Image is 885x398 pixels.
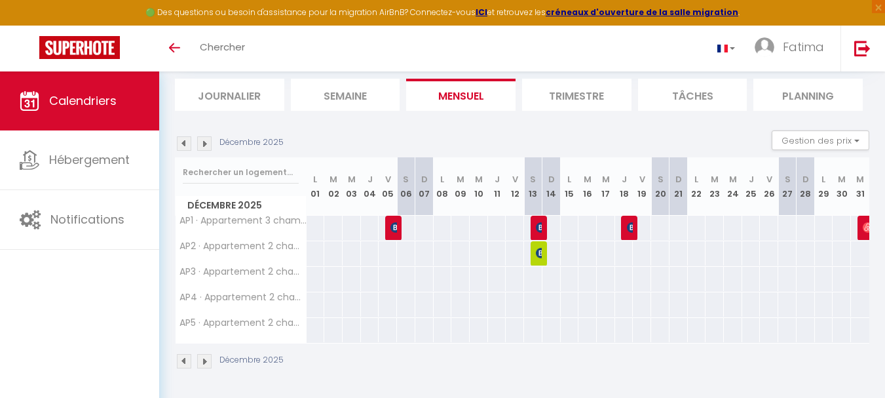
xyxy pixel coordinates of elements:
[729,173,737,186] abbr: M
[851,157,869,216] th: 31
[476,7,487,18] a: ICI
[49,151,130,168] span: Hébergement
[658,173,664,186] abbr: S
[602,173,610,186] abbr: M
[838,173,846,186] abbr: M
[706,157,724,216] th: 23
[397,157,415,216] th: 06
[856,173,864,186] abbr: M
[567,173,571,186] abbr: L
[651,157,669,216] th: 20
[638,79,747,111] li: Tâches
[854,40,871,56] img: logout
[495,173,500,186] abbr: J
[760,157,778,216] th: 26
[724,157,742,216] th: 24
[711,173,719,186] abbr: M
[597,157,615,216] th: 17
[524,157,542,216] th: 13
[440,173,444,186] abbr: L
[178,241,309,251] span: AP2 · Appartement 2 chambres Terrasse
[669,157,688,216] th: 21
[183,161,299,184] input: Rechercher un logement...
[802,173,809,186] abbr: D
[506,157,524,216] th: 12
[561,157,579,216] th: 15
[694,173,698,186] abbr: L
[546,7,738,18] a: créneaux d'ouverture de la salle migration
[815,157,833,216] th: 29
[348,173,356,186] abbr: M
[367,173,373,186] abbr: J
[785,173,791,186] abbr: S
[627,215,633,240] span: [PERSON_NAME]
[313,173,317,186] abbr: L
[536,215,542,240] span: [PERSON_NAME]
[675,173,682,186] abbr: D
[615,157,633,216] th: 18
[475,173,483,186] abbr: M
[49,92,117,109] span: Calendriers
[421,173,428,186] abbr: D
[190,26,255,71] a: Chercher
[488,157,506,216] th: 11
[178,267,309,277] span: AP3 · Appartement 2 chambres Terrasse
[390,215,396,240] span: [PERSON_NAME]
[361,157,379,216] th: 04
[633,157,651,216] th: 19
[749,173,754,186] abbr: J
[385,173,391,186] abbr: V
[745,26,840,71] a: ... Fatima
[512,173,518,186] abbr: V
[766,173,772,186] abbr: V
[324,157,343,216] th: 02
[522,79,631,111] li: Trimestre
[783,39,824,55] span: Fatima
[578,157,597,216] th: 16
[530,173,536,186] abbr: S
[542,157,561,216] th: 14
[833,157,851,216] th: 30
[219,136,284,149] p: Décembre 2025
[457,173,464,186] abbr: M
[178,216,309,226] span: AP1 · Appartement 3 chambres Terrasse
[622,173,627,186] abbr: J
[406,79,516,111] li: Mensuel
[548,173,555,186] abbr: D
[434,157,452,216] th: 08
[778,157,797,216] th: 27
[753,79,863,111] li: Planning
[415,157,434,216] th: 07
[755,37,774,57] img: ...
[639,173,645,186] abbr: V
[821,173,825,186] abbr: L
[451,157,470,216] th: 09
[219,354,284,367] p: Décembre 2025
[10,5,50,45] button: Ouvrir le widget de chat LiveChat
[176,196,306,215] span: Décembre 2025
[403,173,409,186] abbr: S
[584,173,592,186] abbr: M
[200,40,245,54] span: Chercher
[742,157,761,216] th: 25
[175,79,284,111] li: Journalier
[178,318,309,328] span: AP5 · Appartement 2 chambres Terrasse
[829,339,875,388] iframe: Chat
[39,36,120,59] img: Super Booking
[772,130,869,150] button: Gestion des prix
[307,157,325,216] th: 01
[536,241,542,266] span: [PERSON_NAME]
[291,79,400,111] li: Semaine
[470,157,488,216] th: 10
[797,157,815,216] th: 28
[688,157,706,216] th: 22
[379,157,397,216] th: 05
[178,292,309,302] span: AP4 · Appartement 2 chambres
[330,173,337,186] abbr: M
[50,211,124,228] span: Notifications
[343,157,361,216] th: 03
